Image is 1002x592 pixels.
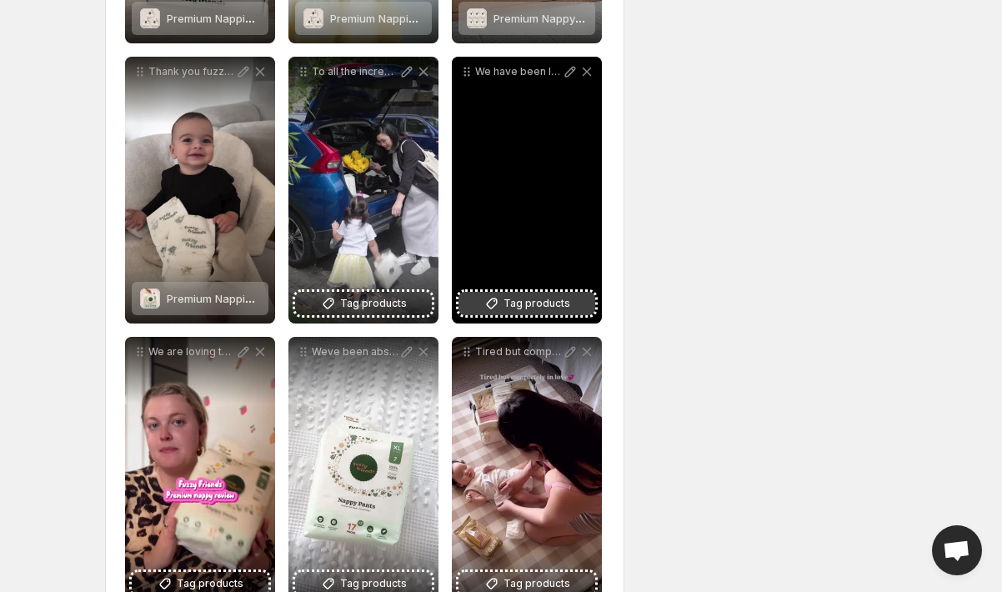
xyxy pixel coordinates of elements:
[140,288,160,309] img: Premium Nappies Starter Pack
[148,345,235,359] p: We are loving these nappy pants from fuzzyfriendsau gifted review premiumnappies bestnappies napp...
[148,65,235,78] p: Thank you fuzzyfriendsau for giving us the opportunity to try out your Nappies we love your brand
[140,8,160,28] img: Premium Nappies 2-Week Pack
[467,8,487,28] img: Premium Nappy Pants Monthly Pack
[475,345,562,359] p: Tired but completely in love 3 month together but feels like weve know each other for all my life
[452,57,602,324] div: We have been loving the fuzzyfriendsau nappies The softest nappies I have truly ever felt Gentle ...
[125,57,275,324] div: Thank you fuzzyfriendsau for giving us the opportunity to try out your Nappies we love your brand...
[475,65,562,78] p: We have been loving the fuzzyfriendsau nappies The softest nappies I have truly ever felt Gentle ...
[504,295,570,312] span: Tag products
[167,292,325,305] span: Premium Nappies Starter Pack
[340,575,407,592] span: Tag products
[340,295,407,312] span: Tag products
[312,65,398,78] p: To all the incredible mums out there [DATE] we celebrate the ones who give the warmest cuddles th...
[504,575,570,592] span: Tag products
[312,345,398,359] p: Weve been absolutely loving fuzzyfriendsau nappy pants lately Super stretchy lightweight breathab...
[932,525,982,575] a: Open chat
[295,292,432,315] button: Tag products
[458,292,595,315] button: Tag products
[288,57,438,324] div: To all the incredible mums out there [DATE] we celebrate the ones who give the warmest cuddles th...
[330,12,493,25] span: Premium Nappies 2-Week Pack
[177,575,243,592] span: Tag products
[167,12,330,25] span: Premium Nappies 2-Week Pack
[303,8,323,28] img: Premium Nappies 2-Week Pack
[493,12,681,25] span: Premium Nappy Pants Monthly Pack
